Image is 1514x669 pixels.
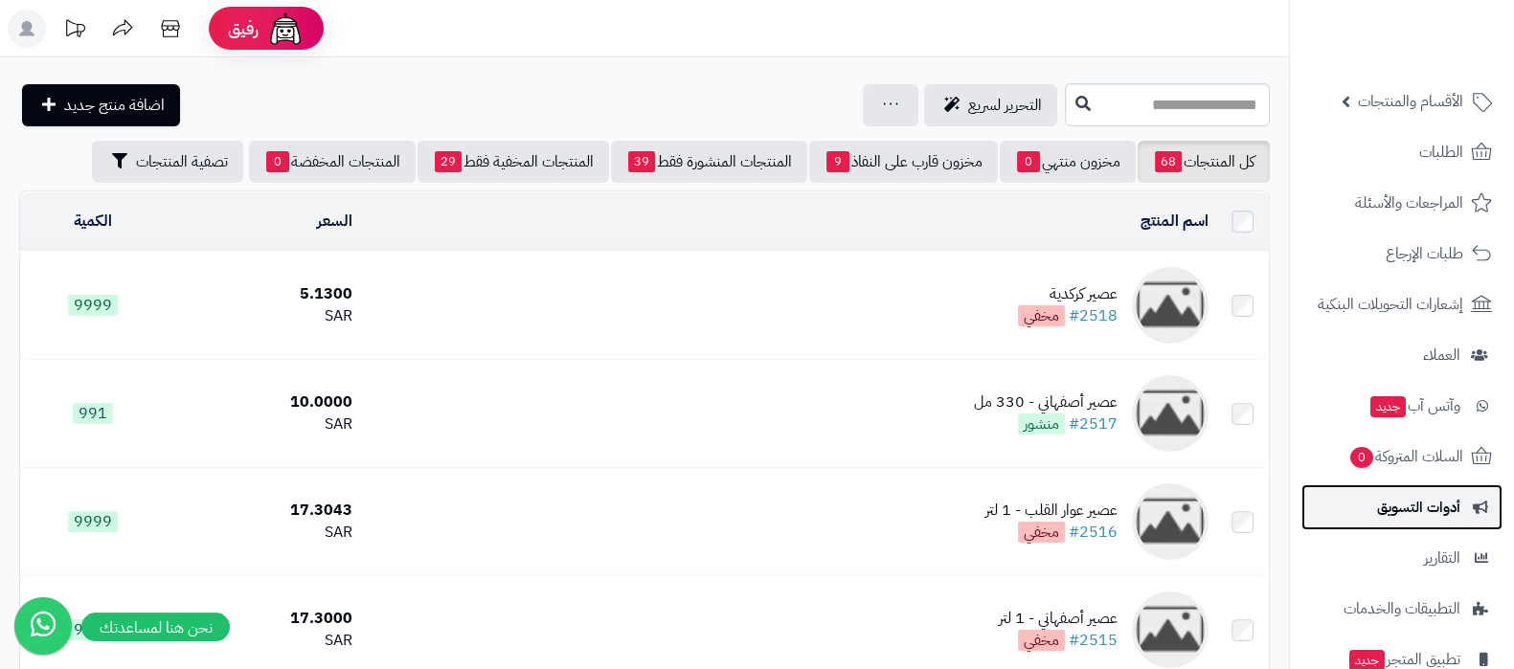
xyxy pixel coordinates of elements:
a: اضافة منتج جديد [22,84,180,126]
div: 17.3043 [173,500,352,522]
a: التقارير [1301,535,1503,581]
div: SAR [173,305,352,327]
span: التطبيقات والخدمات [1344,595,1460,622]
a: مخزون منتهي0 [1000,141,1136,183]
span: الأقسام والمنتجات [1358,88,1463,115]
span: مخفي [1018,522,1065,543]
a: الكمية [74,210,112,233]
span: 0 [266,151,289,172]
a: #2515 [1069,629,1118,652]
a: اسم المنتج [1141,210,1209,233]
a: السلات المتروكة0 [1301,434,1503,479]
a: طلبات الإرجاع [1301,231,1503,277]
a: العملاء [1301,332,1503,378]
a: #2518 [1069,304,1118,327]
a: #2517 [1069,413,1118,435]
div: 10.0000 [173,391,352,413]
img: عصير أصفهاني - 330 مل [1132,375,1209,452]
div: 5.1300 [173,283,352,305]
div: عصير عوار القلب - 1 لتر [985,500,1118,522]
img: عصير عوار القلب - 1 لتر [1132,483,1209,560]
span: الطلبات [1419,139,1463,166]
a: تحديثات المنصة [51,10,99,53]
span: 39 [628,151,655,172]
a: المنتجات المخفية فقط29 [418,141,609,183]
div: SAR [173,630,352,652]
span: إشعارات التحويلات البنكية [1318,291,1463,318]
span: أدوات التسويق [1377,494,1460,521]
span: رفيق [228,17,259,40]
span: 9999 [68,295,118,316]
span: المراجعات والأسئلة [1355,190,1463,216]
span: منشور [1018,413,1065,435]
span: التحرير لسريع [968,94,1042,117]
img: عصير كركدية [1132,267,1209,344]
span: طلبات الإرجاع [1386,240,1463,267]
span: 9 [826,151,849,172]
span: السلات المتروكة [1348,443,1463,470]
span: 29 [435,151,462,172]
div: SAR [173,522,352,544]
span: وآتس آب [1368,392,1460,419]
span: تصفية المنتجات [136,150,228,173]
div: عصير أصفهاني - 1 لتر [999,608,1118,630]
span: 0 [1017,151,1040,172]
a: كل المنتجات68 [1138,141,1270,183]
span: 9999 [68,511,118,532]
div: عصير كركدية [1018,283,1118,305]
a: مخزون قارب على النفاذ9 [809,141,998,183]
span: اضافة منتج جديد [64,94,165,117]
a: أدوات التسويق [1301,484,1503,530]
div: SAR [173,413,352,435]
a: السعر [317,210,352,233]
a: المنتجات المنشورة فقط39 [611,141,807,183]
span: مخفي [1018,305,1065,326]
span: التقارير [1424,545,1460,571]
a: وآتس آبجديد [1301,383,1503,429]
a: التطبيقات والخدمات [1301,586,1503,632]
img: logo-2.png [1384,54,1496,94]
span: العملاء [1423,342,1460,368]
a: #2516 [1069,521,1118,544]
div: 17.3000 [173,608,352,630]
span: جديد [1370,396,1406,417]
span: 0 [1350,447,1373,468]
div: عصير أصفهاني - 330 مل [974,391,1118,413]
span: 68 [1155,151,1182,172]
a: إشعارات التحويلات البنكية [1301,281,1503,327]
span: مخفي [1018,630,1065,651]
button: تصفية المنتجات [92,141,243,183]
img: عصير أصفهاني - 1 لتر [1132,591,1209,668]
a: المراجعات والأسئلة [1301,180,1503,226]
a: الطلبات [1301,129,1503,175]
a: التحرير لسريع [924,84,1057,126]
a: المنتجات المخفضة0 [249,141,416,183]
span: 991 [73,403,113,424]
img: ai-face.png [266,10,305,48]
